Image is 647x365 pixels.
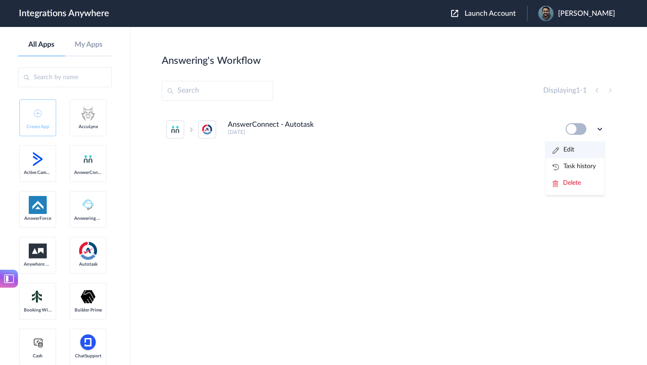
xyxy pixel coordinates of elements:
img: builder-prime-logo.svg [79,288,97,306]
h4: Displaying - [543,86,587,95]
h5: [DATE] [228,129,554,135]
img: aww.png [29,244,47,258]
button: Launch Account [451,9,527,18]
span: Cash [24,353,52,359]
span: Builder Prime [74,307,102,313]
input: Search [162,81,273,101]
span: Create App [24,124,52,129]
img: launch-acct-icon.svg [451,10,458,17]
img: Answering_service.png [79,196,97,214]
h4: AnswerConnect - Autotask [228,120,314,129]
span: 1 [583,87,587,94]
span: Active Campaign [24,170,52,175]
input: Search by name [18,67,112,87]
a: All Apps [18,40,65,49]
img: add-icon.svg [34,109,42,117]
a: Edit [553,147,574,153]
span: AccuLynx [74,124,102,129]
h1: Integrations Anywhere [19,8,109,19]
img: autotask.png [79,242,97,260]
span: Delete [563,180,581,186]
img: answerconnect-logo.svg [83,154,93,165]
span: ChatSupport [74,353,102,359]
span: Booking Widget [24,307,52,313]
span: Anywhere Works [24,262,52,267]
img: af-app-logo.svg [29,196,47,214]
span: [PERSON_NAME] [558,9,615,18]
span: Launch Account [465,10,516,17]
span: Autotask [74,262,102,267]
span: 1 [576,87,580,94]
h2: Answering's Workflow [162,55,261,67]
img: acculynx-logo.svg [79,104,97,122]
a: Task history [553,163,596,169]
img: 84f8025f-7e84-4a2d-a20a-bd504e7365ad.jpeg [538,6,554,21]
a: My Apps [65,40,112,49]
img: cash-logo.svg [32,337,44,348]
img: Setmore_Logo.svg [29,289,47,305]
img: chatsupport-icon.svg [79,334,97,352]
span: AnswerForce [24,216,52,221]
span: AnswerConnect [74,170,102,175]
img: active-campaign-logo.svg [29,150,47,168]
span: Answering Service [74,216,102,221]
